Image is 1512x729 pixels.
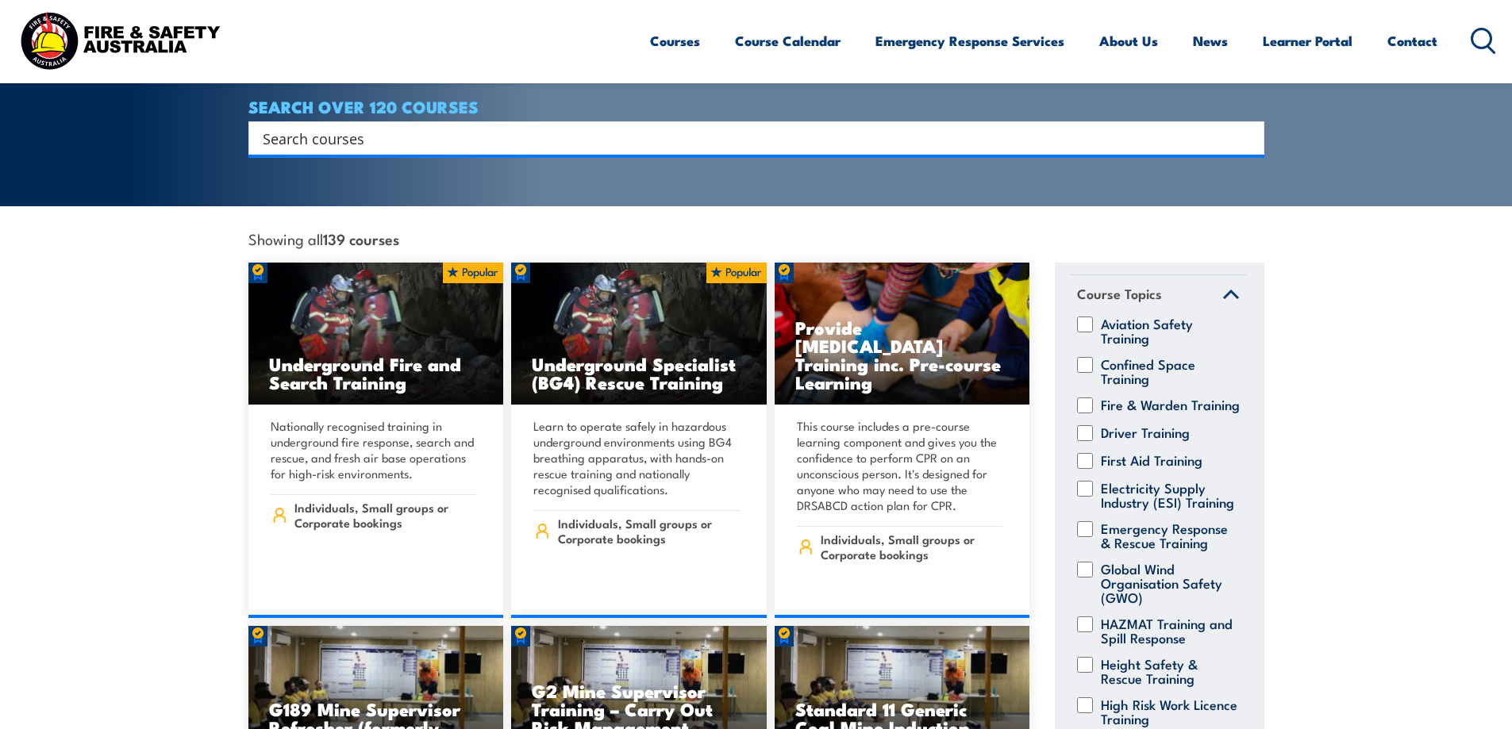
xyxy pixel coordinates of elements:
h3: Underground Specialist (BG4) Rescue Training [532,355,746,391]
span: Individuals, Small groups or Corporate bookings [294,500,476,530]
label: Electricity Supply Industry (ESI) Training [1101,481,1240,509]
label: Height Safety & Rescue Training [1101,657,1240,685]
label: Confined Space Training [1101,357,1240,386]
span: Individuals, Small groups or Corporate bookings [558,516,740,546]
strong: 139 courses [323,228,399,249]
label: HAZMAT Training and Spill Response [1101,616,1240,645]
h3: Provide [MEDICAL_DATA] Training inc. Pre-course Learning [795,318,1010,391]
button: Search magnifier button [1237,127,1259,149]
p: This course includes a pre-course learning component and gives you the confidence to perform CPR ... [797,418,1003,513]
label: Emergency Response & Rescue Training [1101,521,1240,550]
h3: Underground Fire and Search Training [269,355,483,391]
a: Learner Portal [1263,20,1352,62]
a: Contact [1387,20,1437,62]
a: Provide [MEDICAL_DATA] Training inc. Pre-course Learning [775,263,1030,405]
a: Underground Fire and Search Training [248,263,504,405]
span: Individuals, Small groups or Corporate bookings [821,531,1002,562]
h4: SEARCH OVER 120 COURSES [248,98,1264,115]
label: Aviation Safety Training [1101,317,1240,345]
form: Search form [266,127,1233,149]
label: First Aid Training [1101,453,1202,469]
label: Driver Training [1101,425,1190,441]
a: News [1193,20,1228,62]
a: Course Calendar [735,20,841,62]
a: Emergency Response Services [875,20,1064,62]
img: Underground mine rescue [248,263,504,405]
input: Search input [263,126,1229,150]
span: Showing all [248,230,399,247]
label: Fire & Warden Training [1101,397,1240,413]
span: Course Topics [1077,283,1162,305]
a: Courses [650,20,700,62]
p: Learn to operate safely in hazardous underground environments using BG4 breathing apparatus, with... [533,418,740,497]
p: Nationally recognised training in underground fire response, search and rescue, and fresh air bas... [271,418,477,482]
img: Underground mine rescue [511,263,767,405]
label: Global Wind Organisation Safety (GWO) [1101,562,1240,604]
a: Course Topics [1070,275,1247,317]
label: High Risk Work Licence Training [1101,697,1240,726]
a: About Us [1099,20,1158,62]
a: Underground Specialist (BG4) Rescue Training [511,263,767,405]
img: Low Voltage Rescue and Provide CPR [775,263,1030,405]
